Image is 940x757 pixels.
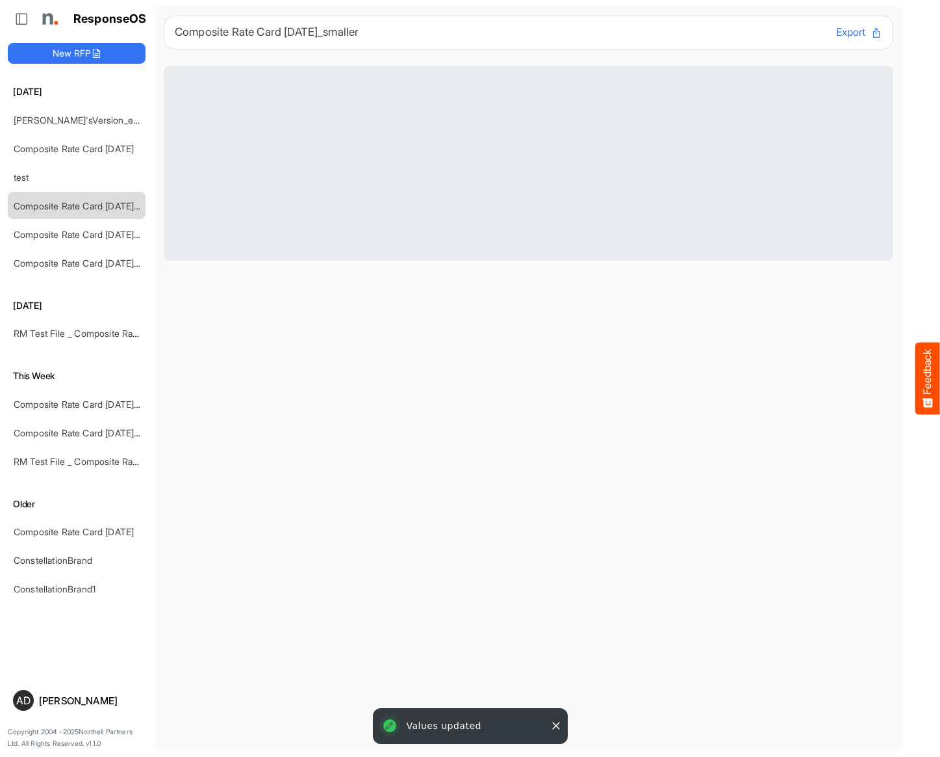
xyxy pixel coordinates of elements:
[8,726,146,749] p: Copyright 2004 - 2025 Northell Partners Ltd. All Rights Reserved. v 1.1.0
[14,172,29,183] a: test
[550,719,563,732] button: Close
[14,200,168,211] a: Composite Rate Card [DATE]_smaller
[14,555,92,566] a: ConstellationBrand
[8,299,146,313] h6: [DATE]
[8,497,146,511] h6: Older
[14,526,134,537] a: Composite Rate Card [DATE]
[39,696,140,706] div: [PERSON_NAME]
[14,399,168,410] a: Composite Rate Card [DATE]_smaller
[73,12,147,26] h1: ResponseOS
[16,695,31,706] span: AD
[836,24,882,41] button: Export
[8,369,146,383] h6: This Week
[375,711,565,741] div: Values updated
[14,143,134,154] a: Composite Rate Card [DATE]
[14,456,195,467] a: RM Test File _ Composite Rate Card [DATE]
[8,85,146,99] h6: [DATE]
[164,66,893,261] div: Loading RFP
[14,114,257,126] a: [PERSON_NAME]'sVersion_e2e-test-file_20250604_111803
[8,43,146,64] button: New RFP
[14,583,95,594] a: ConstellationBrand1
[175,27,826,38] h6: Composite Rate Card [DATE]_smaller
[14,229,168,240] a: Composite Rate Card [DATE]_smaller
[14,427,168,438] a: Composite Rate Card [DATE]_smaller
[14,258,168,269] a: Composite Rate Card [DATE]_smaller
[14,328,195,339] a: RM Test File _ Composite Rate Card [DATE]
[36,6,62,32] img: Northell
[915,343,940,415] button: Feedback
